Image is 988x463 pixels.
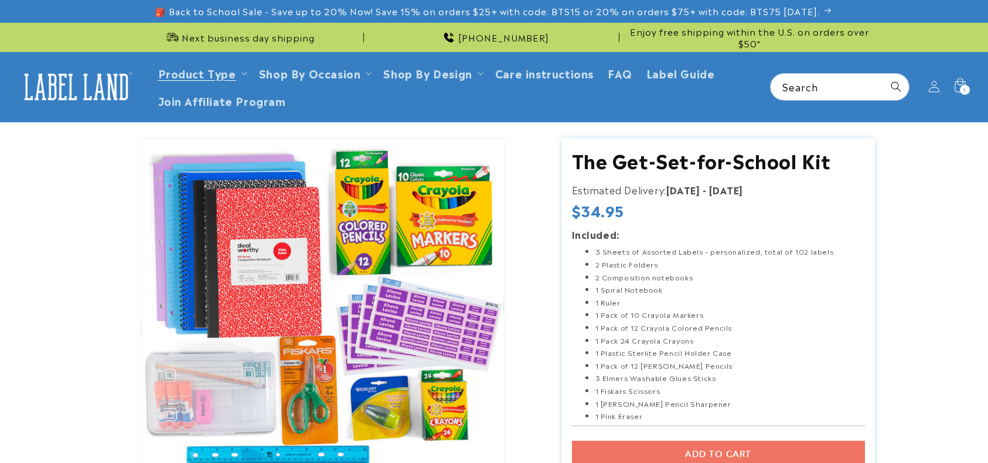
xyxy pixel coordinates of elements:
span: Join Affiliate Program [158,94,286,107]
span: $34.95 [572,201,625,220]
a: FAQ [601,59,639,87]
span: Care instructions [495,66,594,80]
span: 1 [963,85,966,95]
li: 1 Pack of 12 [PERSON_NAME] Pencils [595,359,865,372]
a: Label Guide [639,59,722,87]
li: 3 Elmers Washable Glues Sticks [595,372,865,385]
li: 2 Plastic Folders [595,258,865,271]
li: 1 Plastic Sterlite Pencil Holder Case [595,347,865,359]
h1: The Get-Set-for-School Kit [572,148,865,173]
li: 1 Pack of 12 Crayola Colored Pencils [595,321,865,334]
a: Label Land [13,64,139,109]
div: Announcement [369,23,619,52]
span: 🎒 Back to School Sale - Save up to 20% Now! Save 15% on orders $25+ with code: BTS15 or 20% on or... [155,5,820,17]
span: Enjoy free shipping within the U.S. on orders over $50* [624,26,875,49]
strong: [DATE] [666,183,700,197]
summary: Shop By Design [376,59,488,87]
button: Search [883,74,909,100]
li: 1 Ruler [595,296,865,309]
li: 2 Composition notebooks [595,271,865,284]
span: [PHONE_NUMBER] [458,32,549,43]
img: Label Land [18,68,135,105]
span: Next business day shipping [182,32,315,43]
span: FAQ [608,66,632,80]
div: Announcement [624,23,875,52]
a: Care instructions [488,59,601,87]
summary: Shop By Occasion [252,59,377,87]
li: 1 Pack 24 Crayola Crayons [595,334,865,347]
div: Announcement [113,23,364,52]
li: 1 Pink Eraser [595,410,865,423]
li: 1 Spiral Notebook [595,283,865,296]
span: Shop By Occasion [259,66,361,80]
summary: Product Type [151,59,252,87]
p: Estimated Delivery: [572,181,865,198]
a: Shop By Design [383,65,472,81]
a: Product Type [158,65,236,81]
strong: [DATE] [709,183,743,197]
li: 1 [PERSON_NAME] Pencil Sharpener [595,397,865,410]
li: 1 Fiskars Scissors [595,385,865,397]
span: Label Guide [646,66,715,80]
li: 1 Pack of 10 Crayola Markers [595,308,865,321]
a: Join Affiliate Program [151,87,293,114]
strong: - [703,183,707,197]
li: 3 Sheets of Assorted Labels – personalized, total of 102 labels [595,245,865,258]
strong: Included: [572,227,619,241]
